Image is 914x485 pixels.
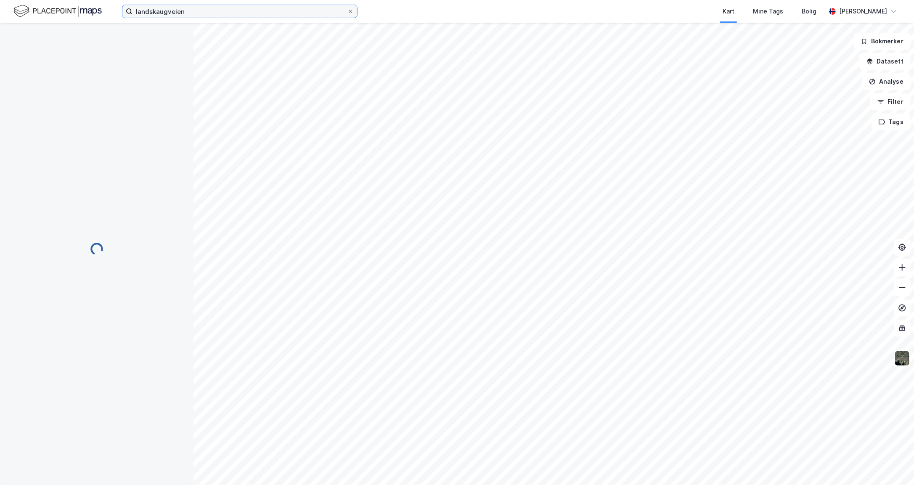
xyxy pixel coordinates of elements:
[894,350,910,366] img: 9k=
[870,93,911,110] button: Filter
[862,73,911,90] button: Analyse
[13,4,102,19] img: logo.f888ab2527a4732fd821a326f86c7f29.svg
[872,445,914,485] iframe: Chat Widget
[854,33,911,50] button: Bokmerker
[859,53,911,70] button: Datasett
[132,5,347,18] input: Søk på adresse, matrikkel, gårdeiere, leietakere eller personer
[90,242,103,256] img: spinner.a6d8c91a73a9ac5275cf975e30b51cfb.svg
[723,6,734,16] div: Kart
[839,6,887,16] div: [PERSON_NAME]
[802,6,816,16] div: Bolig
[872,114,911,130] button: Tags
[753,6,783,16] div: Mine Tags
[872,445,914,485] div: Chatt-widget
